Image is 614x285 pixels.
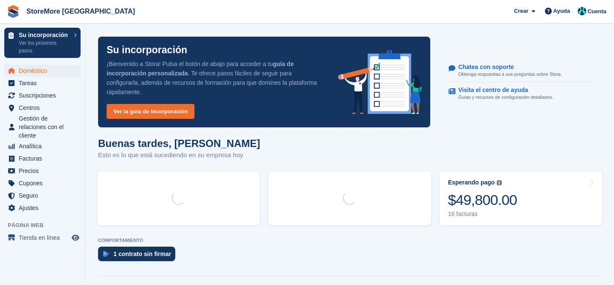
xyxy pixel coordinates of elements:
[448,191,517,209] div: $49,800.00
[103,251,109,256] img: contract_signature_icon-13c848040528278c33f63329250d36e43548de30e8caae1d1a13099fd9432cc5.svg
[4,177,81,189] a: menu
[4,102,81,114] a: menu
[19,32,70,38] p: Su incorporación
[98,150,260,160] p: Esto es lo que está sucediendo en su empresa hoy
[440,171,602,225] a: Esperando pago $49,800.00 16 facturas
[107,59,324,97] p: ¡Bienvenido a Stora! Pulsa el botón de abajo para acceder a tu . Te ofrece pasos fáciles de segui...
[19,232,70,244] span: Tienda en línea
[458,86,547,94] p: Visita el centro de ayuda
[338,50,422,114] img: onboarding-info-6c161a55d2c0e0a8cae90662b2fe09162a5109e8cc188191df67fb4f79e88e88.svg
[19,89,70,101] span: Suscripciones
[19,114,70,140] span: Gestión de relaciones con el cliente
[4,89,81,101] a: menu
[7,5,20,18] img: stora-icon-8386f47178a22dfd0bd8f6a31ec36ba5ce8667c1dd55bd0f319d3a0aa187defe.svg
[19,39,70,55] p: Ver los próximos pasos
[19,65,70,77] span: Doméstico
[449,59,593,83] a: Chatea con soporte Obtenga respuestas a sus preguntas sobre Stora.
[4,140,81,152] a: menu
[448,179,495,186] div: Esperando pago
[578,7,586,15] img: Maria Vela Padilla
[4,153,81,164] a: menu
[107,45,187,55] p: Su incorporación
[449,82,593,105] a: Visita el centro de ayuda Guías y recursos de configuración detallados.
[4,165,81,177] a: menu
[19,190,70,202] span: Seguro
[4,190,81,202] a: menu
[514,7,528,15] span: Crear
[4,114,81,140] a: menu
[19,153,70,164] span: Facturas
[553,7,570,15] span: Ayuda
[458,63,555,71] p: Chatea con soporte
[19,102,70,114] span: Centros
[4,232,81,244] a: menú
[4,77,81,89] a: menu
[113,250,171,257] div: 1 contrato sin firmar
[4,28,81,58] a: Su incorporación Ver los próximos pasos
[8,221,85,230] span: Página web
[588,7,606,16] span: Cuenta
[448,210,517,218] div: 16 facturas
[98,238,601,243] p: COMPORTAMIENTO
[4,65,81,77] a: menu
[4,202,81,214] a: menu
[70,233,81,243] a: Vista previa de la tienda
[98,138,260,149] h1: Buenas tardes, [PERSON_NAME]
[98,247,180,265] a: 1 contrato sin firmar
[19,140,70,152] span: Analítica
[497,180,502,185] img: icon-info-grey-7440780725fd019a000dd9b08b2336e03edf1995a4989e88bcd33f0948082b44.svg
[19,177,70,189] span: Cupones
[458,71,562,78] p: Obtenga respuestas a sus preguntas sobre Stora.
[23,4,139,18] a: StoreMore [GEOGRAPHIC_DATA]
[19,202,70,214] span: Ajustes
[19,77,70,89] span: Tareas
[458,94,553,101] p: Guías y recursos de configuración detallados.
[19,165,70,177] span: Precios
[107,60,294,77] strong: guía de incorporación personalizada
[107,104,194,119] a: Ver la guía de incorporación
